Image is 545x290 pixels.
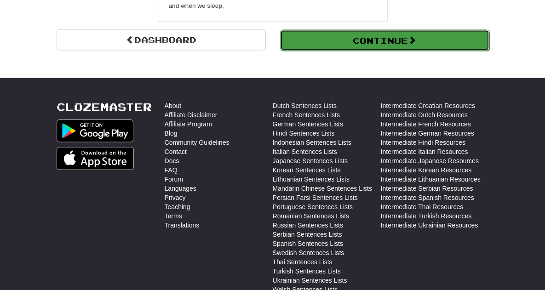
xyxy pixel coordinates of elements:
a: Persian Farsi Sentences Lists [273,193,358,202]
a: Mandarin Chinese Sentences Lists [273,184,372,193]
a: Clozemaster [57,101,152,113]
a: Portuguese Sentences Lists [273,202,353,211]
a: Intermediate Hindi Resources [381,138,465,147]
a: Docs [165,156,179,165]
img: Get it on Google Play [57,119,134,142]
a: Intermediate Croatian Resources [381,101,475,110]
a: Intermediate Ukrainian Resources [381,221,478,230]
a: FAQ [165,165,178,175]
img: Get it on App Store [57,147,134,170]
a: Intermediate Spanish Resources [381,193,474,202]
a: Intermediate French Resources [381,119,471,129]
a: Contact [165,147,187,156]
a: Affiliate Program [165,119,212,129]
a: Lithuanian Sentences Lists [273,175,350,184]
a: Intermediate German Resources [381,129,474,138]
a: Terms [165,211,182,221]
a: Intermediate Turkish Resources [381,211,472,221]
a: Italian Sentences Lists [273,147,337,156]
a: Blog [165,129,178,138]
a: Romanian Sentences Lists [273,211,350,221]
a: Dutch Sentences Lists [273,101,337,110]
a: French Sentences Lists [273,110,340,119]
a: Hindi Sentences Lists [273,129,335,138]
a: Korean Sentences Lists [273,165,341,175]
a: Community Guidelines [165,138,229,147]
a: Russian Sentences Lists [273,221,343,230]
button: Continue [280,30,489,51]
a: Serbian Sentences Lists [273,230,342,239]
a: Turkish Sentences Lists [273,267,341,276]
a: Dashboard [57,29,266,51]
a: Intermediate Thai Resources [381,202,464,211]
a: Intermediate Dutch Resources [381,110,468,119]
a: Teaching [165,202,190,211]
a: Affiliate Disclaimer [165,110,218,119]
a: German Sentences Lists [273,119,343,129]
a: Intermediate Italian Resources [381,147,468,156]
a: Intermediate Korean Resources [381,165,472,175]
a: Languages [165,184,196,193]
a: Thai Sentences Lists [273,257,333,267]
a: Swedish Sentences Lists [273,248,344,257]
a: Privacy [165,193,186,202]
a: Indonesian Sentences Lists [273,138,351,147]
a: Japanese Sentences Lists [273,156,348,165]
a: Intermediate Lithuanian Resources [381,175,481,184]
a: Forum [165,175,183,184]
a: About [165,101,182,110]
a: Ukrainian Sentences Lists [273,276,347,285]
a: Spanish Sentences Lists [273,239,343,248]
a: Intermediate Serbian Resources [381,184,473,193]
a: Intermediate Japanese Resources [381,156,479,165]
a: Translations [165,221,200,230]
